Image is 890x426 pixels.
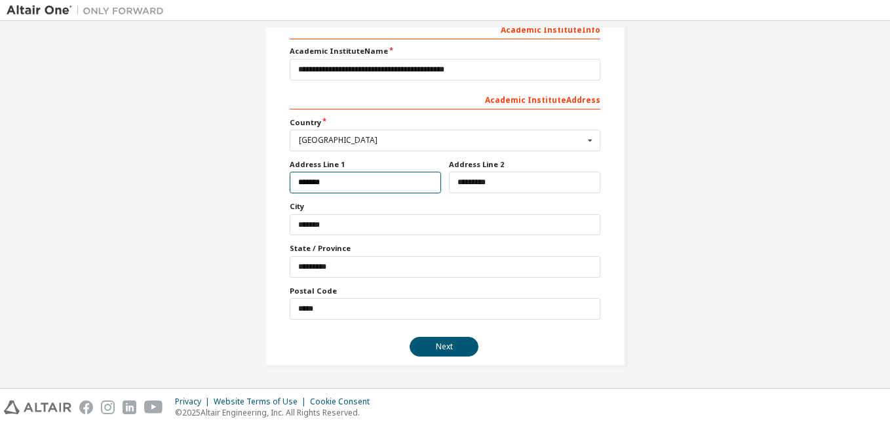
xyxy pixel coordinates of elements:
div: [GEOGRAPHIC_DATA] [299,136,584,144]
img: facebook.svg [79,400,93,414]
p: © 2025 Altair Engineering, Inc. All Rights Reserved. [175,407,377,418]
label: State / Province [290,243,600,254]
label: Country [290,117,600,128]
div: Academic Institute Info [290,18,600,39]
div: Cookie Consent [310,397,377,407]
label: Address Line 2 [449,159,600,170]
label: Academic Institute Name [290,46,600,56]
img: altair_logo.svg [4,400,71,414]
img: youtube.svg [144,400,163,414]
img: linkedin.svg [123,400,136,414]
label: Address Line 1 [290,159,441,170]
img: instagram.svg [101,400,115,414]
div: Privacy [175,397,214,407]
button: Next [410,337,478,357]
div: Academic Institute Address [290,88,600,109]
img: Altair One [7,4,170,17]
div: Website Terms of Use [214,397,310,407]
label: City [290,201,600,212]
label: Postal Code [290,286,600,296]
